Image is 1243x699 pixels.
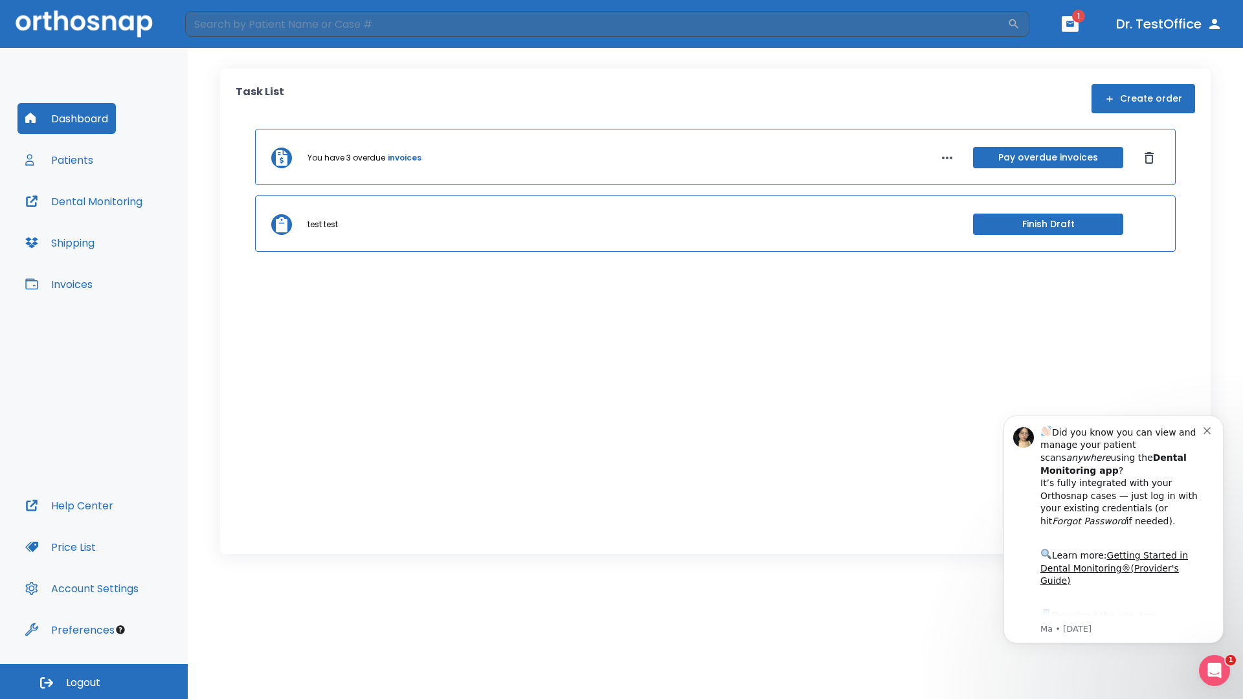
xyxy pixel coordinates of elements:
[1226,655,1236,665] span: 1
[17,103,116,134] button: Dashboard
[17,490,121,521] button: Help Center
[308,219,338,230] p: test test
[115,624,126,636] div: Tooltip anchor
[16,10,153,37] img: Orthosnap
[1092,84,1195,113] button: Create order
[1139,148,1159,168] button: Dismiss
[17,614,122,645] button: Preferences
[388,152,421,164] a: invoices
[66,676,100,690] span: Logout
[17,227,102,258] button: Shipping
[308,152,385,164] p: You have 3 overdue
[973,147,1123,168] button: Pay overdue invoices
[17,531,104,562] button: Price List
[984,399,1243,693] iframe: Intercom notifications message
[185,11,1007,37] input: Search by Patient Name or Case #
[17,269,100,300] button: Invoices
[1072,10,1085,23] span: 1
[236,84,284,113] p: Task List
[17,186,150,217] button: Dental Monitoring
[1199,655,1230,686] iframe: Intercom live chat
[17,144,101,175] button: Patients
[973,214,1123,235] button: Finish Draft
[1111,12,1227,36] button: Dr. TestOffice
[17,573,146,604] button: Account Settings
